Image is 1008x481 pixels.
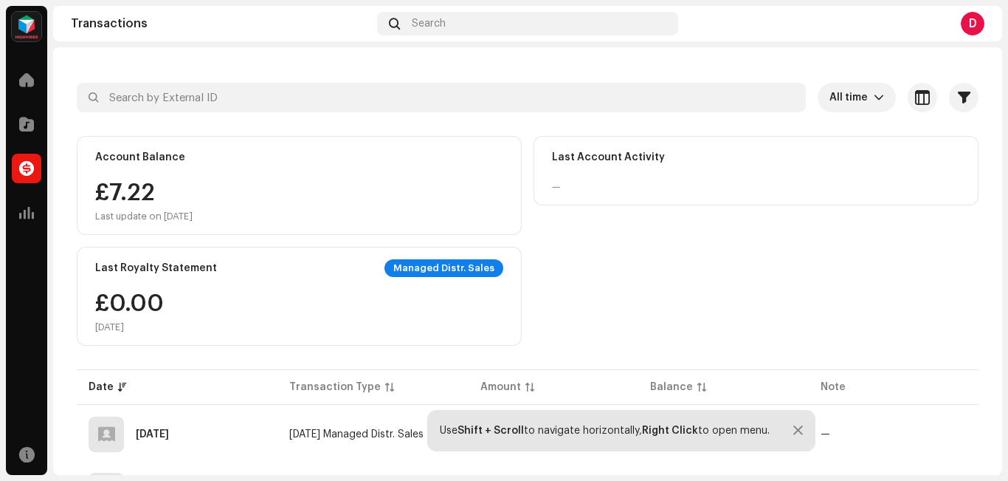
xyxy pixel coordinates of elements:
[642,426,698,436] strong: Right Click
[77,83,806,112] input: Search by External ID
[821,429,830,440] re-a-table-badge: —
[12,12,41,41] img: feab3aad-9b62-475c-8caf-26f15a9573ee
[95,151,185,163] div: Account Balance
[384,259,503,277] div: Managed Distr. Sales
[136,429,169,440] div: Aug 23, 2025
[440,425,770,437] div: Use to navigate horizontally, to open menu.
[95,211,193,222] div: Last update on [DATE]
[412,18,446,30] span: Search
[552,151,665,163] div: Last Account Activity
[874,83,884,112] div: dropdown trigger
[458,426,524,436] strong: Shift + Scroll
[650,380,693,395] div: Balance
[95,321,164,333] div: [DATE]
[89,380,114,395] div: Date
[552,181,561,193] div: —
[961,12,984,35] div: D
[289,429,424,440] span: Aug 2025 Managed Distr. Sales
[289,380,381,395] div: Transaction Type
[480,380,521,395] div: Amount
[95,262,217,274] div: Last Royalty Statement
[71,18,371,30] div: Transactions
[829,83,874,112] span: All time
